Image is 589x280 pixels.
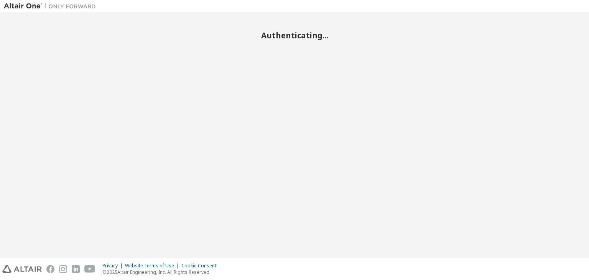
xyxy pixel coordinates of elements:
[2,265,42,273] img: altair_logo.svg
[102,263,125,269] div: Privacy
[125,263,181,269] div: Website Terms of Use
[181,263,221,269] div: Cookie Consent
[102,269,221,275] p: © 2025 Altair Engineering, Inc. All Rights Reserved.
[46,265,54,273] img: facebook.svg
[72,265,80,273] img: linkedin.svg
[4,2,100,10] img: Altair One
[84,265,95,273] img: youtube.svg
[59,265,67,273] img: instagram.svg
[4,30,585,40] h2: Authenticating...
